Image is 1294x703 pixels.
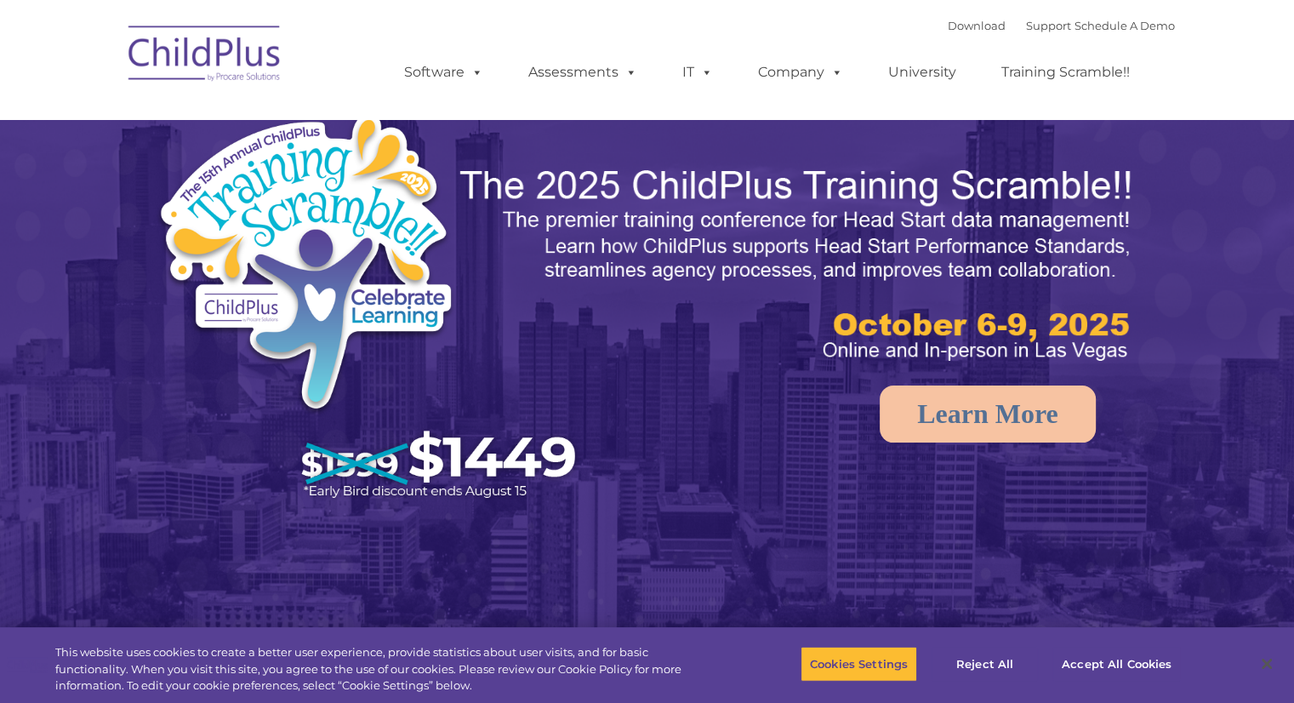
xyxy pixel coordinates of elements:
[387,55,500,89] a: Software
[948,19,1175,32] font: |
[1052,646,1181,682] button: Accept All Cookies
[120,14,290,99] img: ChildPlus by Procare Solutions
[237,112,288,125] span: Last name
[1075,19,1175,32] a: Schedule A Demo
[801,646,917,682] button: Cookies Settings
[948,19,1006,32] a: Download
[511,55,654,89] a: Assessments
[237,182,309,195] span: Phone number
[932,646,1038,682] button: Reject All
[741,55,860,89] a: Company
[1248,645,1285,683] button: Close
[665,55,730,89] a: IT
[880,386,1096,443] a: Learn More
[55,644,712,694] div: This website uses cookies to create a better user experience, provide statistics about user visit...
[984,55,1147,89] a: Training Scramble!!
[1026,19,1071,32] a: Support
[871,55,973,89] a: University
